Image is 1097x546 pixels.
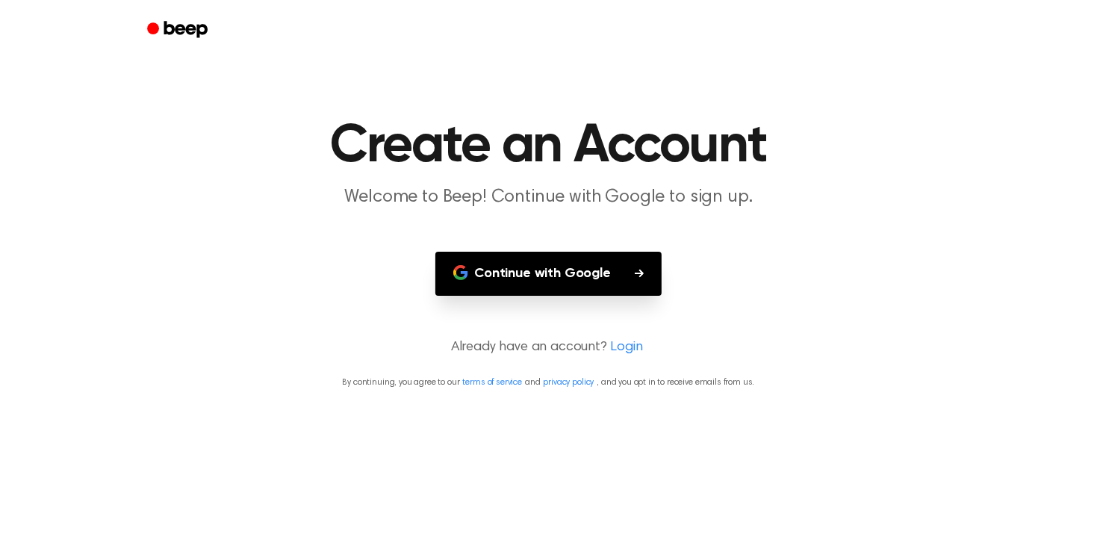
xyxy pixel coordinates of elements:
[463,378,522,387] a: terms of service
[262,185,836,210] p: Welcome to Beep! Continue with Google to sign up.
[610,338,643,358] a: Login
[18,376,1079,389] p: By continuing, you agree to our and , and you opt in to receive emails from us.
[544,378,594,387] a: privacy policy
[137,16,221,45] a: Beep
[167,120,931,173] h1: Create an Account
[18,338,1079,358] p: Already have an account?
[435,252,662,296] button: Continue with Google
